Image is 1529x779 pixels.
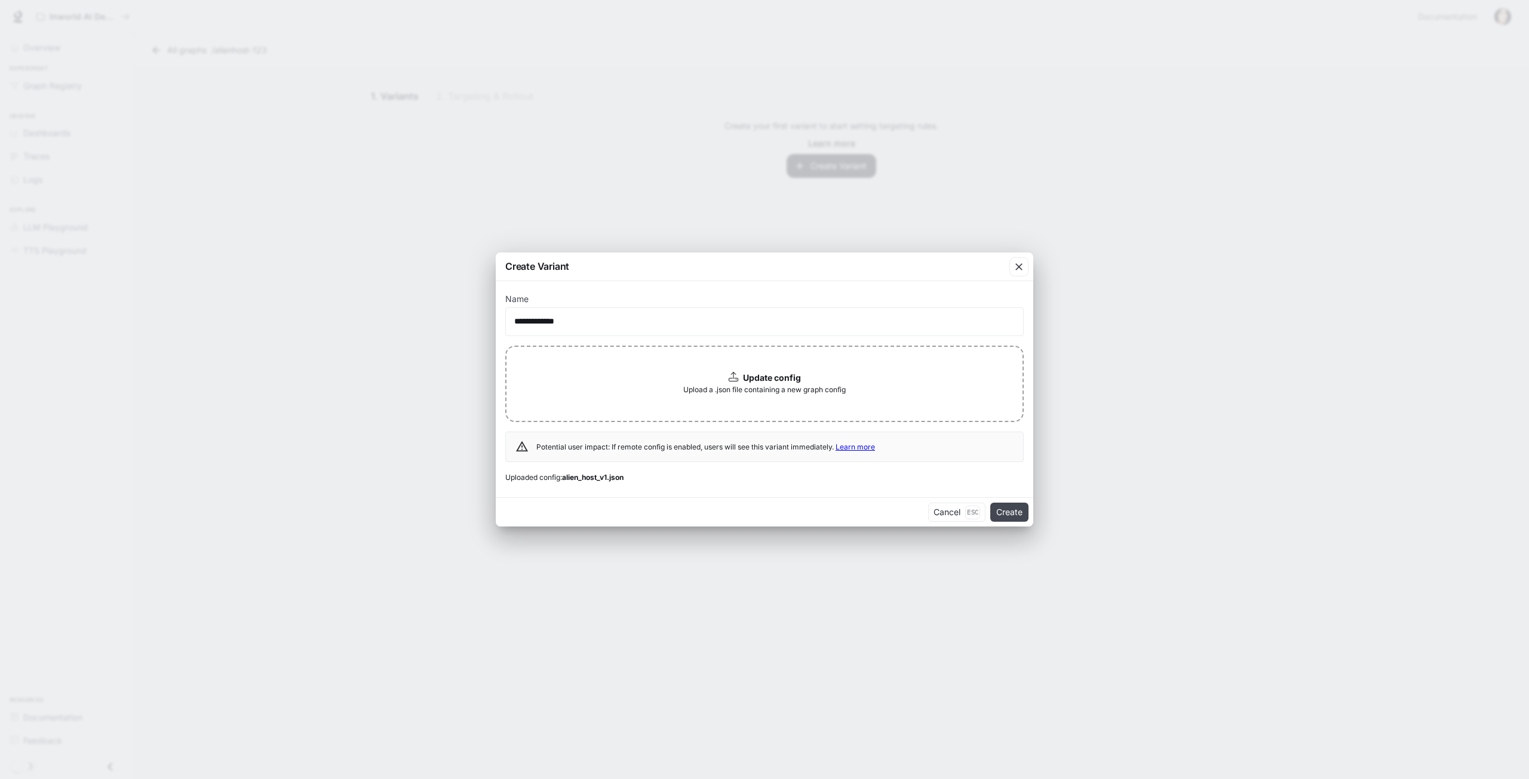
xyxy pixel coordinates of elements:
span: Potential user impact: If remote config is enabled, users will see this variant immediately. [536,442,875,451]
span: Uploaded config: [505,472,1024,484]
button: Create [990,503,1028,522]
p: Create Variant [505,259,569,273]
span: Upload a .json file containing a new graph config [683,384,846,396]
a: Learn more [836,442,875,451]
b: alien_host_v1.json [562,473,624,482]
button: CancelEsc [928,503,985,522]
p: Name [505,295,529,303]
b: Update config [743,372,801,383]
p: Esc [965,506,980,519]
